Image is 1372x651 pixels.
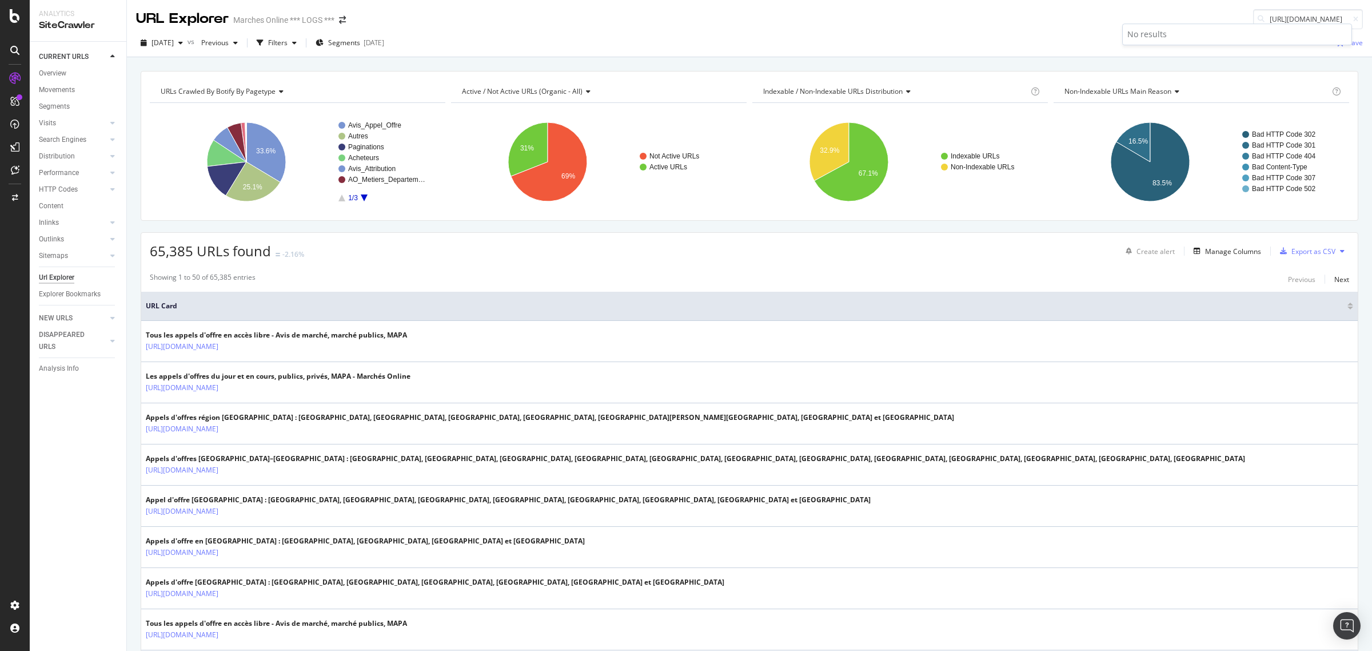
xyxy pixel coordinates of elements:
button: Create alert [1121,242,1175,260]
a: [URL][DOMAIN_NAME] [146,506,218,517]
div: Analysis Info [39,363,79,375]
button: Previous [1288,272,1315,286]
div: Next [1334,275,1349,284]
div: SiteCrawler [39,19,117,32]
a: [URL][DOMAIN_NAME] [146,465,218,476]
button: Filters [252,34,301,52]
svg: A chart. [1054,112,1346,212]
span: 65,385 URLs found [150,241,271,260]
text: Bad Content-Type [1252,163,1307,171]
div: Segments [39,101,70,113]
text: Indexable URLs [951,152,999,160]
text: Not Active URLs [649,152,699,160]
div: Open Intercom Messenger [1333,612,1361,640]
img: Equal [276,253,280,256]
div: Distribution [39,150,75,162]
div: HTTP Codes [39,184,78,196]
text: Bad HTTP Code 302 [1252,130,1316,138]
div: Appels d'offres région [GEOGRAPHIC_DATA] : [GEOGRAPHIC_DATA], [GEOGRAPHIC_DATA], [GEOGRAPHIC_DATA... [146,412,954,423]
div: Previous [1288,275,1315,284]
svg: A chart. [150,112,442,212]
text: 69% [561,172,575,180]
span: URL Card [146,301,1345,311]
text: Non-Indexable URLs [951,163,1014,171]
a: Movements [39,84,118,96]
span: Segments [328,38,360,47]
span: 2025 Oct. 5th [151,38,174,47]
div: Performance [39,167,79,179]
input: Find a URL [1253,9,1363,29]
a: DISAPPEARED URLS [39,329,107,353]
span: vs [188,37,197,46]
span: Active / Not Active URLs (organic - all) [462,86,583,96]
div: Save [1347,38,1363,47]
text: Bad HTTP Code 307 [1252,174,1316,182]
text: Avis_Attribution [348,165,396,173]
div: Export as CSV [1291,247,1335,256]
h4: Active / Not Active URLs [460,82,736,101]
text: AO_Metiers_Departem… [348,176,425,184]
div: Appels d'offre en [GEOGRAPHIC_DATA] : [GEOGRAPHIC_DATA], [GEOGRAPHIC_DATA], [GEOGRAPHIC_DATA] et ... [146,536,585,546]
text: 83.5% [1152,179,1172,187]
text: Paginations [348,143,384,151]
a: Sitemaps [39,250,107,262]
a: [URL][DOMAIN_NAME] [146,588,218,600]
div: Tous les appels d'offre en accès libre - Avis de marché, marché publics, MAPA [146,330,407,340]
div: Filters [268,38,288,47]
text: 31% [520,144,534,152]
span: URLs Crawled By Botify By pagetype [161,86,276,96]
button: Export as CSV [1275,242,1335,260]
div: URL Explorer [136,9,229,29]
text: Bad HTTP Code 301 [1252,141,1316,149]
svg: A chart. [451,112,744,212]
span: Indexable / Non-Indexable URLs distribution [763,86,903,96]
div: Movements [39,84,75,96]
div: Url Explorer [39,272,74,284]
a: Inlinks [39,217,107,229]
a: [URL][DOMAIN_NAME] [146,341,218,352]
div: Overview [39,68,66,80]
text: 32.9% [820,146,839,154]
button: Previous [197,34,242,52]
h4: URLs Crawled By Botify By pagetype [158,82,435,101]
a: Visits [39,117,107,129]
div: arrow-right-arrow-left [339,16,346,24]
text: 25.1% [243,183,262,191]
button: Segments[DATE] [311,34,389,52]
text: Avis_Appel_Offre [348,121,401,129]
a: [URL][DOMAIN_NAME] [146,629,218,641]
text: 1/3 [348,194,358,202]
a: [URL][DOMAIN_NAME] [146,547,218,558]
button: Manage Columns [1189,244,1261,258]
text: Active URLs [649,163,687,171]
div: Appels d'offres [GEOGRAPHIC_DATA]–[GEOGRAPHIC_DATA] : [GEOGRAPHIC_DATA], [GEOGRAPHIC_DATA], [GEOG... [146,454,1245,464]
div: -2.16% [282,249,304,259]
div: Content [39,200,63,212]
a: NEW URLS [39,312,107,324]
div: Sitemaps [39,250,68,262]
div: Inlinks [39,217,59,229]
a: Analysis Info [39,363,118,375]
a: HTTP Codes [39,184,107,196]
div: [DATE] [364,38,384,47]
text: Autres [348,132,368,140]
div: Manage Columns [1205,247,1261,256]
a: Performance [39,167,107,179]
text: 16.5% [1128,137,1148,145]
div: Create alert [1136,247,1175,256]
div: Appels d'offre [GEOGRAPHIC_DATA] : [GEOGRAPHIC_DATA], [GEOGRAPHIC_DATA], [GEOGRAPHIC_DATA], [GEOG... [146,577,724,588]
div: NEW URLS [39,312,73,324]
div: Visits [39,117,56,129]
div: Analytics [39,9,117,19]
div: CURRENT URLS [39,51,89,63]
svg: A chart. [752,112,1045,212]
text: Bad HTTP Code 404 [1252,152,1316,160]
a: CURRENT URLS [39,51,107,63]
a: [URL][DOMAIN_NAME] [146,382,218,394]
a: Search Engines [39,134,107,146]
a: Outlinks [39,233,107,245]
div: Explorer Bookmarks [39,288,101,300]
